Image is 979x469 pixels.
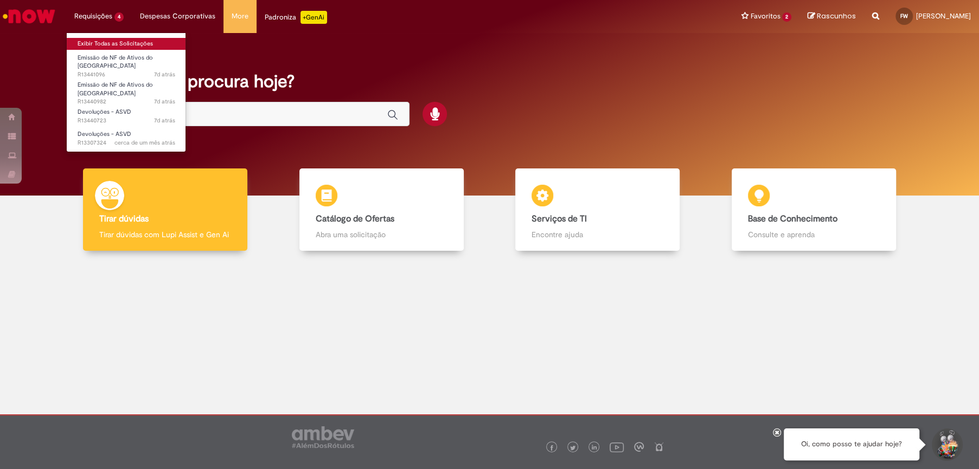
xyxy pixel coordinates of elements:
b: Serviços de TI [532,213,587,224]
span: More [232,11,248,22]
div: Padroniza [265,11,327,24]
img: logo_footer_naosei.png [654,442,664,452]
a: Aberto R13440723 : Devoluções - ASVD [67,106,186,126]
span: FW [900,12,908,19]
span: 2 [782,12,791,22]
span: Favoritos [750,11,780,22]
a: Exibir Todas as Solicitações [67,38,186,50]
span: R13441096 [78,70,175,79]
b: Catálogo de Ofertas [316,213,394,224]
img: logo_footer_twitter.png [570,445,575,451]
ul: Requisições [66,32,186,152]
time: 22/08/2025 16:13:21 [154,116,175,125]
time: 22/08/2025 17:00:22 [154,97,175,106]
a: Catálogo de Ofertas Abra uma solicitação [273,168,490,251]
span: R13440982 [78,97,175,106]
p: Tirar dúvidas com Lupi Assist e Gen Ai [99,229,231,240]
p: Abra uma solicitação [316,229,447,240]
span: 7d atrás [154,97,175,106]
span: Devoluções - ASVD [78,108,131,116]
a: Aberto R13307324 : Devoluções - ASVD [67,128,186,148]
a: Base de Conhecimento Consulte e aprenda [706,168,922,251]
span: Emissão de NF de Ativos do [GEOGRAPHIC_DATA] [78,54,153,70]
span: Rascunhos [817,11,856,21]
span: Despesas Corporativas [140,11,215,22]
p: +GenAi [300,11,327,24]
b: Base de Conhecimento [748,213,837,224]
a: Aberto R13440982 : Emissão de NF de Ativos do ASVD [67,79,186,102]
a: Tirar dúvidas Tirar dúvidas com Lupi Assist e Gen Ai [57,168,273,251]
b: Tirar dúvidas [99,213,149,224]
button: Iniciar Conversa de Suporte [930,428,963,461]
span: 7d atrás [154,70,175,79]
span: Devoluções - ASVD [78,130,131,138]
img: logo_footer_linkedin.png [592,445,597,451]
span: R13307324 [78,139,175,147]
a: Aberto R13441096 : Emissão de NF de Ativos do ASVD [67,52,186,75]
span: 7d atrás [154,116,175,125]
div: Oi, como posso te ajudar hoje? [784,428,919,460]
time: 19/07/2025 11:45:05 [114,139,175,147]
img: logo_footer_facebook.png [549,445,554,451]
p: Encontre ajuda [532,229,663,240]
span: 4 [114,12,124,22]
span: [PERSON_NAME] [916,11,971,21]
img: logo_footer_ambev_rotulo_gray.png [292,426,354,448]
span: Emissão de NF de Ativos do [GEOGRAPHIC_DATA] [78,81,153,97]
span: R13440723 [78,116,175,125]
img: logo_footer_workplace.png [634,442,644,452]
p: Consulte e aprenda [748,229,880,240]
img: logo_footer_youtube.png [610,440,624,454]
span: Requisições [74,11,112,22]
img: ServiceNow [1,5,57,27]
h2: O que você procura hoje? [90,72,888,91]
a: Serviços de TI Encontre ajuda [490,168,706,251]
span: cerca de um mês atrás [114,139,175,147]
a: Rascunhos [808,11,856,22]
time: 22/08/2025 17:24:35 [154,70,175,79]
